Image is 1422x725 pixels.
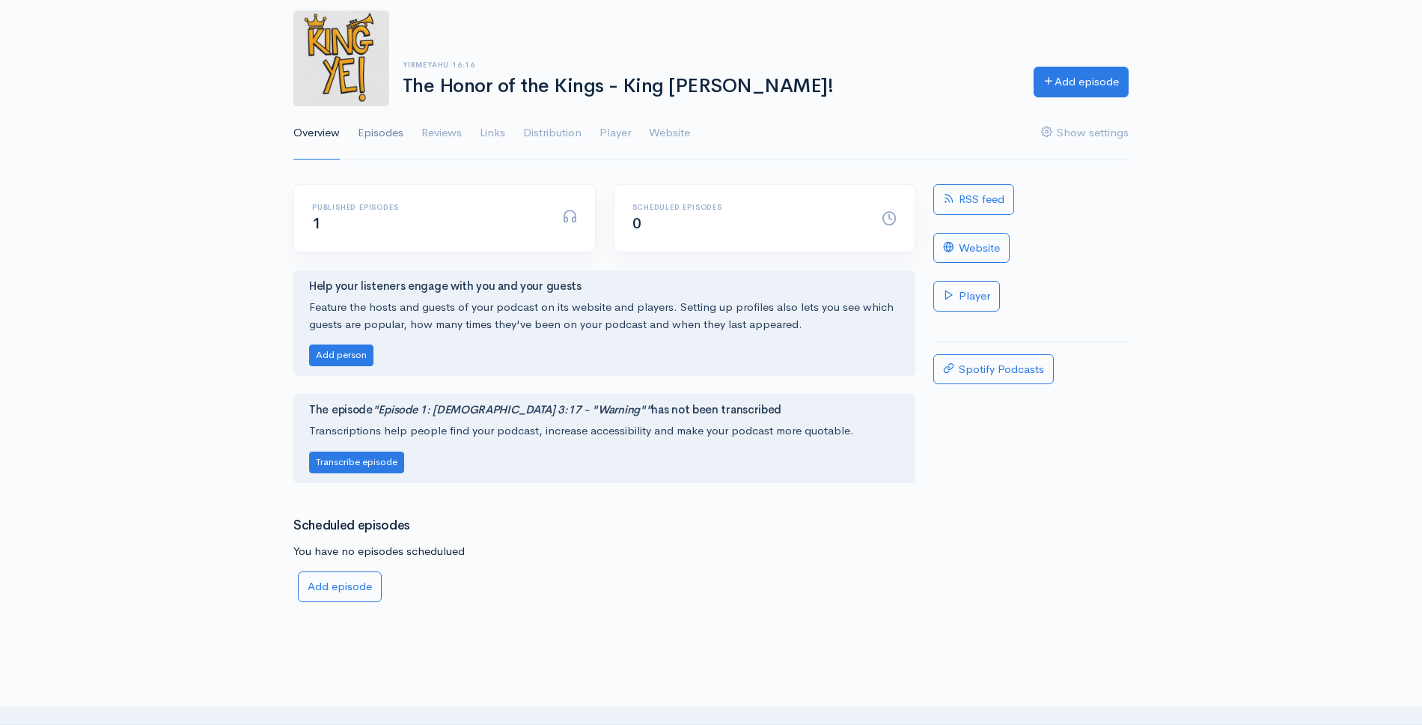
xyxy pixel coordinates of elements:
[933,354,1054,385] a: Spotify Podcasts
[309,347,373,361] a: Add person
[403,76,1016,97] h1: The Honor of the Kings - King [PERSON_NAME]!
[309,404,900,416] h4: The episode has not been transcribed
[358,106,403,160] a: Episodes
[309,299,900,333] p: Feature the hosts and guests of your podcast on its website and players. Setting up profiles also...
[933,281,1000,312] a: Player
[523,106,582,160] a: Distribution
[293,519,915,533] h3: Scheduled episodes
[373,402,652,416] i: "Episode 1: [DEMOGRAPHIC_DATA] 3:17 - "Warning""
[403,61,1016,69] h6: YirmeYAHu 16:16
[309,454,404,468] a: Transcribe episode
[312,203,544,211] h6: Published episodes
[309,422,900,440] p: Transcriptions help people find your podcast, increase accessibility and make your podcast more q...
[632,203,864,211] h6: Scheduled episodes
[309,345,373,366] button: Add person
[933,184,1014,215] a: RSS feed
[293,106,340,160] a: Overview
[309,280,900,293] h4: Help your listeners engage with you and your guests
[298,571,382,602] a: Add episode
[480,106,505,160] a: Links
[1041,106,1129,160] a: Show settings
[312,214,321,233] span: 1
[632,214,641,233] span: 0
[309,452,404,473] button: Transcribe episode
[293,543,915,560] p: You have no episodes schedulued
[1034,67,1129,97] a: Add episode
[421,106,462,160] a: Reviews
[649,106,690,160] a: Website
[599,106,631,160] a: Player
[933,233,1010,264] a: Website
